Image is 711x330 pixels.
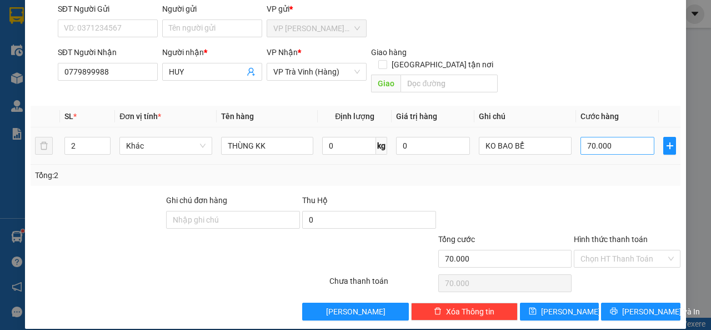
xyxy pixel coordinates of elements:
[267,3,367,15] div: VP gửi
[371,75,400,92] span: Giao
[58,3,158,15] div: SĐT Người Gửi
[221,137,314,155] input: VD: Bàn, Ghế
[328,275,437,294] div: Chưa thanh toán
[541,306,600,318] span: [PERSON_NAME]
[221,112,254,121] span: Tên hàng
[400,75,497,92] input: Dọc đường
[58,46,158,58] div: SĐT Người Nhận
[31,48,87,58] span: VP Càng Long
[371,48,407,57] span: Giao hàng
[4,48,162,58] p: NHẬN:
[302,303,409,321] button: [PERSON_NAME]
[326,306,385,318] span: [PERSON_NAME]
[126,137,206,154] span: Khác
[601,303,680,321] button: printer[PERSON_NAME] và In
[64,112,73,121] span: SL
[387,58,498,71] span: [GEOGRAPHIC_DATA] tận nơi
[302,196,328,205] span: Thu Hộ
[664,141,675,150] span: plus
[273,20,360,37] span: VP Trần Phú (Hàng)
[4,22,162,43] p: GỬI:
[119,112,161,121] span: Đơn vị tính
[396,137,470,155] input: 0
[520,303,599,321] button: save[PERSON_NAME]
[29,72,77,83] span: KO BAO HƯ
[59,60,86,71] span: THIỆN
[247,67,256,76] span: user-add
[396,112,437,121] span: Giá trị hàng
[4,22,103,43] span: VP [PERSON_NAME] ([GEOGRAPHIC_DATA]) -
[663,137,676,155] button: plus
[166,211,300,229] input: Ghi chú đơn hàng
[474,106,576,127] th: Ghi chú
[479,137,572,155] input: Ghi Chú
[529,307,537,316] span: save
[37,6,129,17] strong: BIÊN NHẬN GỬI HÀNG
[35,169,276,181] div: Tổng: 2
[4,60,86,71] span: 0368103315 -
[610,307,618,316] span: printer
[411,303,518,321] button: deleteXóa Thông tin
[267,48,298,57] span: VP Nhận
[580,112,619,121] span: Cước hàng
[335,112,374,121] span: Định lượng
[4,72,77,83] span: GIAO:
[446,306,494,318] span: Xóa Thông tin
[166,196,227,205] label: Ghi chú đơn hàng
[162,3,262,15] div: Người gửi
[622,306,700,318] span: [PERSON_NAME] và In
[434,307,442,316] span: delete
[162,46,262,58] div: Người nhận
[376,137,387,155] span: kg
[574,235,648,244] label: Hình thức thanh toán
[35,137,53,155] button: delete
[438,235,475,244] span: Tổng cước
[273,63,360,80] span: VP Trà Vinh (Hàng)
